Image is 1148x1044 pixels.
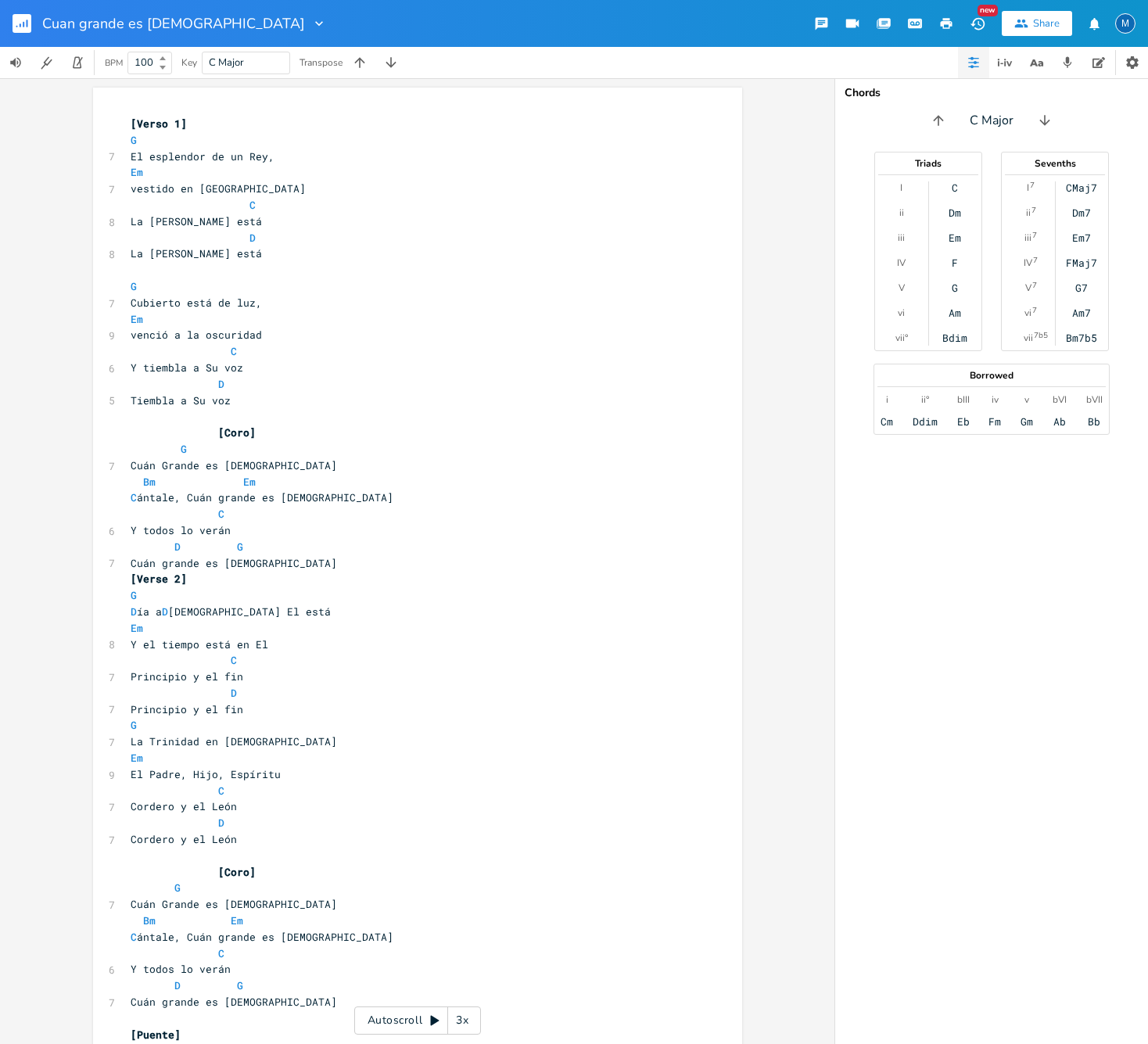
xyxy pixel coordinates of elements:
div: IV [1024,257,1032,269]
sup: 7 [1032,229,1037,242]
span: [Coro] [218,865,256,879]
div: iv [992,393,999,406]
span: Principio y el fin [131,702,243,716]
div: Ministerio de Adoracion Aguadilla [1115,13,1135,34]
div: V [1025,282,1031,294]
div: iii [898,231,905,244]
div: vii [1024,332,1033,344]
div: iii [1024,231,1031,244]
span: Cubierto está de luz, [131,296,262,310]
span: C [231,344,237,358]
span: Bm [143,475,156,489]
div: Cm [881,415,893,428]
sup: 7 [1031,204,1036,217]
span: G [131,133,137,147]
div: ii° [921,393,929,406]
span: La Trinidad en [DEMOGRAPHIC_DATA] [131,734,337,748]
div: I [1027,181,1029,194]
span: Y el tiempo está en El [131,637,268,651]
span: La [PERSON_NAME] está [131,246,262,260]
span: G [237,540,243,554]
div: Am7 [1072,307,1091,319]
span: vestido en [GEOGRAPHIC_DATA] [131,181,306,196]
div: C [952,181,958,194]
div: Am [949,307,961,319]
span: Cuán Grande es [DEMOGRAPHIC_DATA] [131,458,337,472]
span: C [218,507,224,521]
span: D [174,540,181,554]
div: bIII [957,393,970,406]
span: C [131,930,137,944]
span: C Major [970,112,1013,130]
div: G [952,282,958,294]
span: Cuán grande es [DEMOGRAPHIC_DATA] [131,556,337,570]
span: ía a [DEMOGRAPHIC_DATA] El está [131,605,331,619]
div: vi [898,307,905,319]
div: Fm [988,415,1001,428]
div: Gm [1021,415,1033,428]
div: V [899,282,905,294]
span: Em [131,751,143,765]
div: Dm [949,206,961,219]
span: Cordero y el León [131,799,237,813]
span: G [181,442,187,456]
span: G [131,588,137,602]
div: Borrowed [874,371,1109,380]
div: v [1024,393,1029,406]
span: D [162,605,168,619]
span: D [218,816,224,830]
span: El Padre, Hijo, Espíritu [131,767,281,781]
div: i [886,393,888,406]
div: Autoscroll [354,1006,481,1035]
div: Triads [875,159,981,168]
div: ii [1026,206,1031,219]
button: Share [1002,11,1072,36]
div: 3x [448,1006,476,1035]
div: Em [949,231,961,244]
span: D [218,377,224,391]
span: Em [131,312,143,326]
div: Sevenths [1002,159,1108,168]
div: vi [1024,307,1031,319]
span: C [131,490,137,504]
span: [Coro] [218,425,256,439]
div: Transpose [300,58,343,67]
span: C [231,653,237,667]
sup: 7 [1032,304,1037,317]
span: D [174,978,181,992]
span: La [PERSON_NAME] está [131,214,262,228]
div: New [978,5,998,16]
sup: 7b5 [1034,329,1048,342]
div: vii° [895,332,908,344]
span: Cuán Grande es [DEMOGRAPHIC_DATA] [131,897,337,911]
span: Y todos lo verán [131,523,231,537]
span: D [131,605,137,619]
div: ii [899,206,904,219]
span: [Verse 2] [131,572,187,586]
span: C [218,784,224,798]
div: IV [897,257,906,269]
span: Cordero y el León [131,832,237,846]
div: Ab [1053,415,1066,428]
span: Principio y el fin [131,669,243,683]
span: D [231,686,237,700]
div: Ddim [913,415,938,428]
div: Chords [845,88,1139,99]
sup: 7 [1032,279,1037,292]
div: Bb [1088,415,1100,428]
div: G7 [1075,282,1088,294]
span: C [218,946,224,960]
span: El esplendor de un Rey, [131,149,274,163]
span: Y tiembla a Su voz [131,361,243,375]
button: M [1115,5,1135,41]
span: venció a la oscuridad [131,328,262,342]
sup: 7 [1030,179,1035,192]
div: Dm7 [1072,206,1091,219]
span: Tiembla a Su voz [131,393,231,407]
span: Bm [143,913,156,927]
span: Y todos lo verán [131,962,231,976]
div: bVII [1086,393,1103,406]
span: Em [243,475,256,489]
div: FMaj7 [1066,257,1097,269]
span: Em [231,913,243,927]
